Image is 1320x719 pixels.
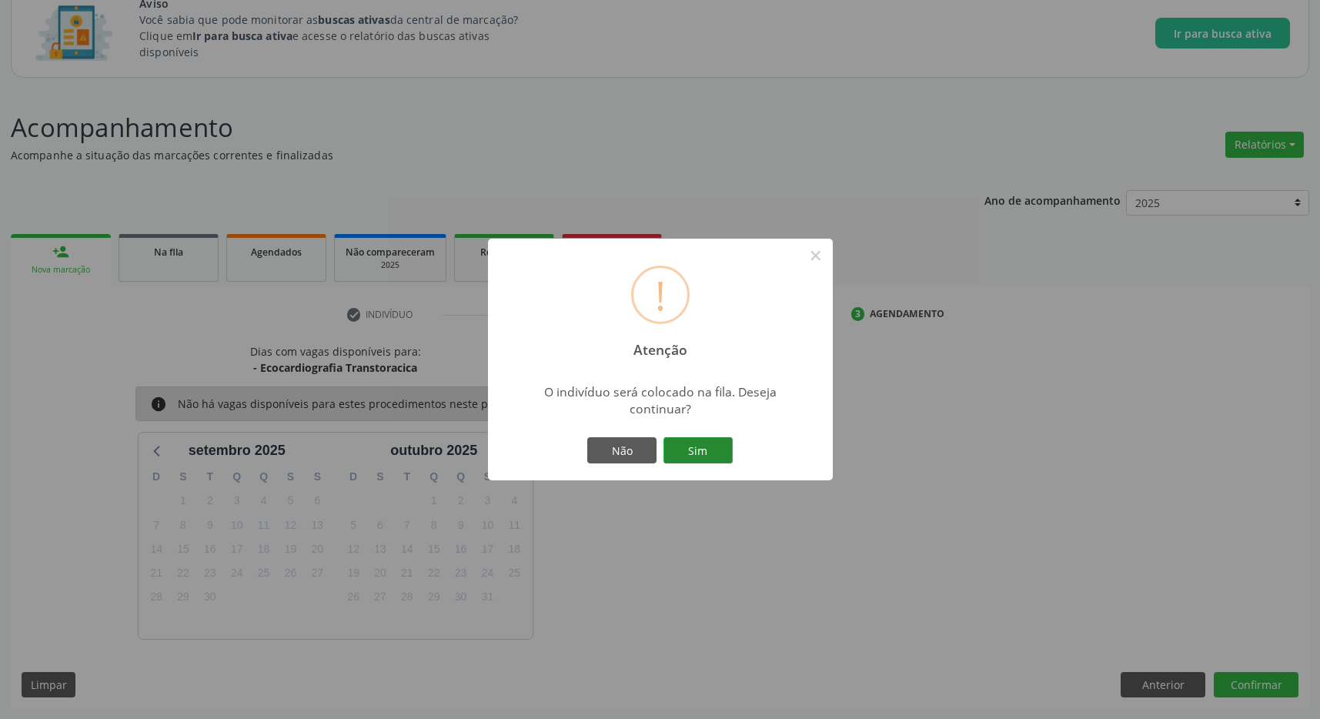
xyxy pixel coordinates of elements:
button: Não [587,437,657,463]
div: ! [655,268,666,322]
div: O indivíduo será colocado na fila. Deseja continuar? [524,383,796,417]
h2: Atenção [620,331,700,358]
button: Close this dialog [803,242,829,269]
button: Sim [663,437,733,463]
